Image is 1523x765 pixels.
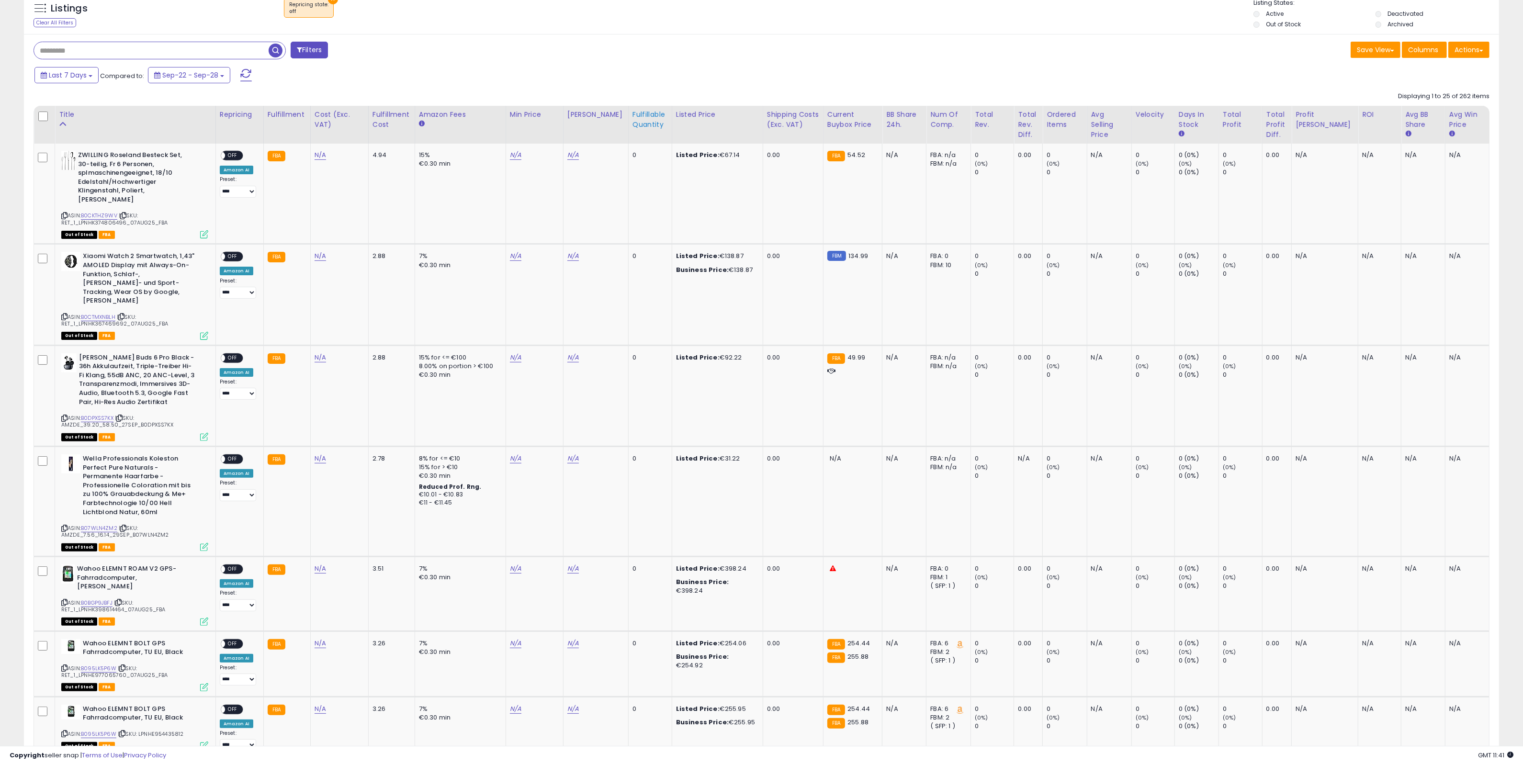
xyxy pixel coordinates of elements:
a: N/A [510,353,521,362]
div: 15% for > €10 [419,463,498,472]
div: Total Rev. [975,110,1010,130]
div: Preset: [220,176,256,198]
b: Listed Price: [676,353,720,362]
small: (0%) [1136,261,1149,269]
div: N/A [1449,564,1482,573]
small: FBA [268,353,285,364]
div: N/A [1405,454,1438,463]
b: Business Price: [676,265,729,274]
b: Wahoo ELEMNT ROAM V2 GPS-Fahrradcomputer, [PERSON_NAME] [77,564,193,594]
img: 31JG5u5i6nL._SL40_.jpg [61,705,80,720]
small: (0%) [1047,463,1060,471]
div: 15% [419,151,498,159]
small: (0%) [1136,362,1149,370]
div: 0 [1047,472,1087,480]
div: Velocity [1136,110,1171,120]
b: Xiaomi Watch 2 Smartwatch, 1,43" AMOLED Display mit Always-On-Funktion, Schlaf-, [PERSON_NAME]- u... [83,252,199,307]
div: 0 [1136,454,1174,463]
div: 0 [1047,564,1087,573]
span: | SKU: AMZDE_7.56_16.14_29SEP_B07WLN4ZM2 [61,524,169,539]
div: 0 [975,353,1014,362]
div: Current Buybox Price [827,110,879,130]
span: FBA [99,332,115,340]
div: €31.22 [676,454,756,463]
div: Fulfillment [268,110,306,120]
div: 0 (0%) [1179,564,1218,573]
div: ASIN: [61,252,208,338]
div: 0 [632,151,665,159]
div: 0 [1223,353,1262,362]
div: 0 (0%) [1179,270,1218,278]
div: 4.94 [372,151,407,159]
small: (0%) [1047,574,1060,581]
a: N/A [567,353,579,362]
a: B07WLN4ZM2 [81,524,117,532]
div: N/A [1091,454,1124,463]
small: (0%) [975,574,988,581]
div: Preset: [220,480,256,501]
div: Preset: [220,379,256,400]
b: Listed Price: [676,251,720,260]
a: N/A [567,704,579,714]
div: Days In Stock [1179,110,1215,130]
div: [PERSON_NAME] [567,110,624,120]
div: 0 (0%) [1179,151,1218,159]
small: (0%) [1223,463,1236,471]
div: ASIN: [61,454,208,550]
div: 0.00 [1266,252,1285,260]
span: | SKU: AMZDE_39.20_58.50_27SEP_B0DPXSS7KX [61,414,173,428]
div: N/A [1362,454,1394,463]
div: 0 [1047,270,1087,278]
small: Amazon Fees. [419,120,425,128]
div: N/A [1362,252,1394,260]
a: Terms of Use [82,751,123,760]
div: 8.00% on portion > €100 [419,362,498,371]
div: 0.00 [767,353,816,362]
b: [PERSON_NAME] Buds 6 Pro Black - 36h Akkulaufzeit, Triple-Treiber Hi-Fi Klang, 55dB ANC, 20 ANC-L... [79,353,195,409]
a: B095LK5P6W [81,730,116,738]
b: ZWILLING Roseland Besteck Set, 30-teilig, Fr 6 Personen, splmaschinengeeignet, 18/10 Edelstahl/Ho... [78,151,194,206]
small: FBA [268,151,285,161]
div: Clear All Filters [34,18,76,27]
span: N/A [830,454,841,463]
div: Repricing [220,110,259,120]
a: N/A [315,454,326,463]
div: 3.51 [372,564,407,573]
small: (0%) [1223,574,1236,581]
div: FBA: n/a [930,454,963,463]
div: N/A [1362,353,1394,362]
div: 0 [1047,151,1087,159]
a: N/A [315,639,326,648]
span: 54.52 [847,150,865,159]
div: N/A [886,353,919,362]
label: Archived [1388,20,1413,28]
button: Last 7 Days [34,67,99,83]
div: 0 [975,252,1014,260]
div: 7% [419,252,498,260]
small: (0%) [1136,463,1149,471]
button: Columns [1402,42,1447,58]
label: Deactivated [1388,10,1423,18]
div: N/A [1091,151,1124,159]
div: Preset: [220,278,256,299]
b: Listed Price: [676,454,720,463]
small: (0%) [1179,261,1192,269]
span: All listings that are currently out of stock and unavailable for purchase on Amazon [61,231,97,239]
div: N/A [1405,353,1438,362]
div: N/A [886,454,919,463]
small: (0%) [975,160,988,168]
a: N/A [510,150,521,160]
span: Last 7 Days [49,70,87,80]
div: 0 [1136,151,1174,159]
div: ASIN: [61,353,208,440]
a: Privacy Policy [124,751,166,760]
span: OFF [225,455,240,463]
div: Total Profit Diff. [1266,110,1288,140]
div: 0 [1223,168,1262,177]
div: Cost (Exc. VAT) [315,110,364,130]
small: (0%) [1047,160,1060,168]
div: 0 [1223,454,1262,463]
div: N/A [1405,151,1438,159]
div: Num of Comp. [930,110,967,130]
div: Amazon AI [220,469,253,478]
